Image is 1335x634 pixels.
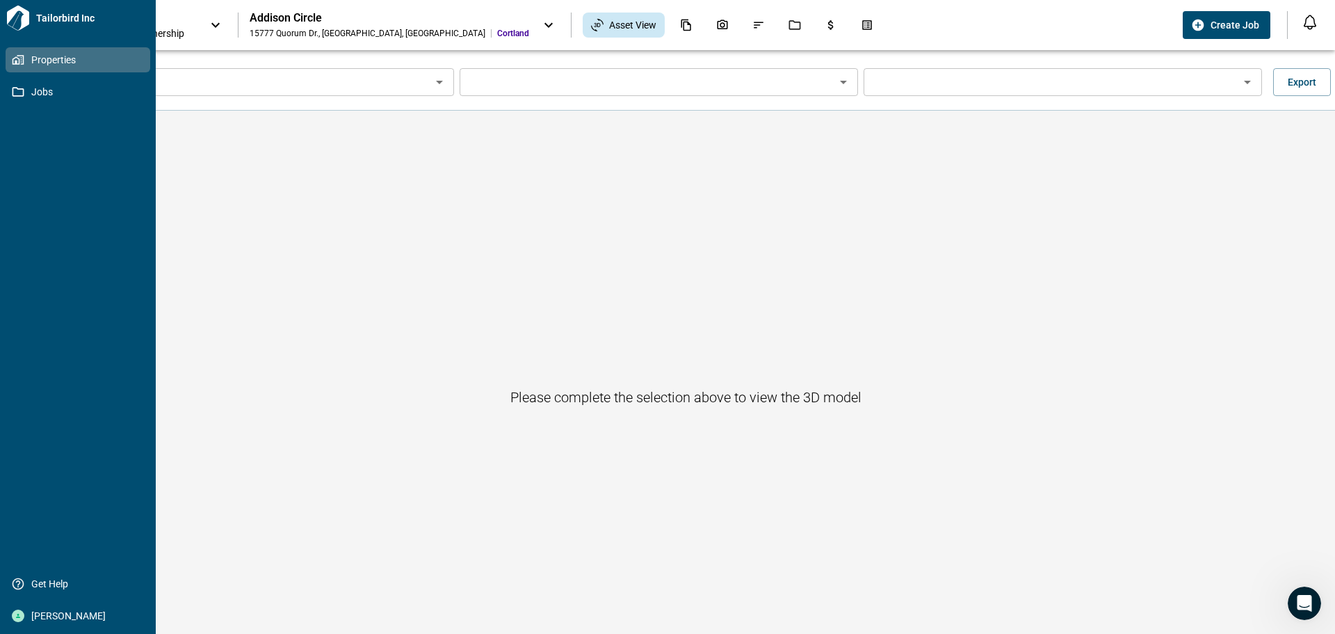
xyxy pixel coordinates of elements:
iframe: Intercom live chat [1288,587,1321,620]
span: [PERSON_NAME] [24,609,137,623]
button: Export [1273,68,1331,96]
div: Photos [708,13,737,37]
span: Cortland [497,28,529,39]
span: Properties [24,53,137,67]
div: Issues & Info [744,13,773,37]
button: Open [834,72,853,92]
div: Documents [672,13,701,37]
button: Create Job [1183,11,1270,39]
h6: Please complete the selection above to view the 3D model [510,386,861,409]
span: Create Job [1211,18,1259,32]
div: Budgets [816,13,845,37]
span: Get Help [24,577,137,591]
button: Open [1238,72,1257,92]
div: Takeoff Center [852,13,882,37]
div: Addison Circle [250,11,529,25]
span: Jobs [24,85,137,99]
span: Asset View [609,18,656,32]
a: Jobs [6,79,150,104]
button: Open notification feed [1299,11,1321,33]
div: Jobs [780,13,809,37]
span: Tailorbird Inc [31,11,150,25]
button: Open [430,72,449,92]
div: 15777 Quorum Dr. , [GEOGRAPHIC_DATA] , [GEOGRAPHIC_DATA] [250,28,485,39]
span: Export [1288,75,1316,89]
a: Properties [6,47,150,72]
div: Asset View [583,13,665,38]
